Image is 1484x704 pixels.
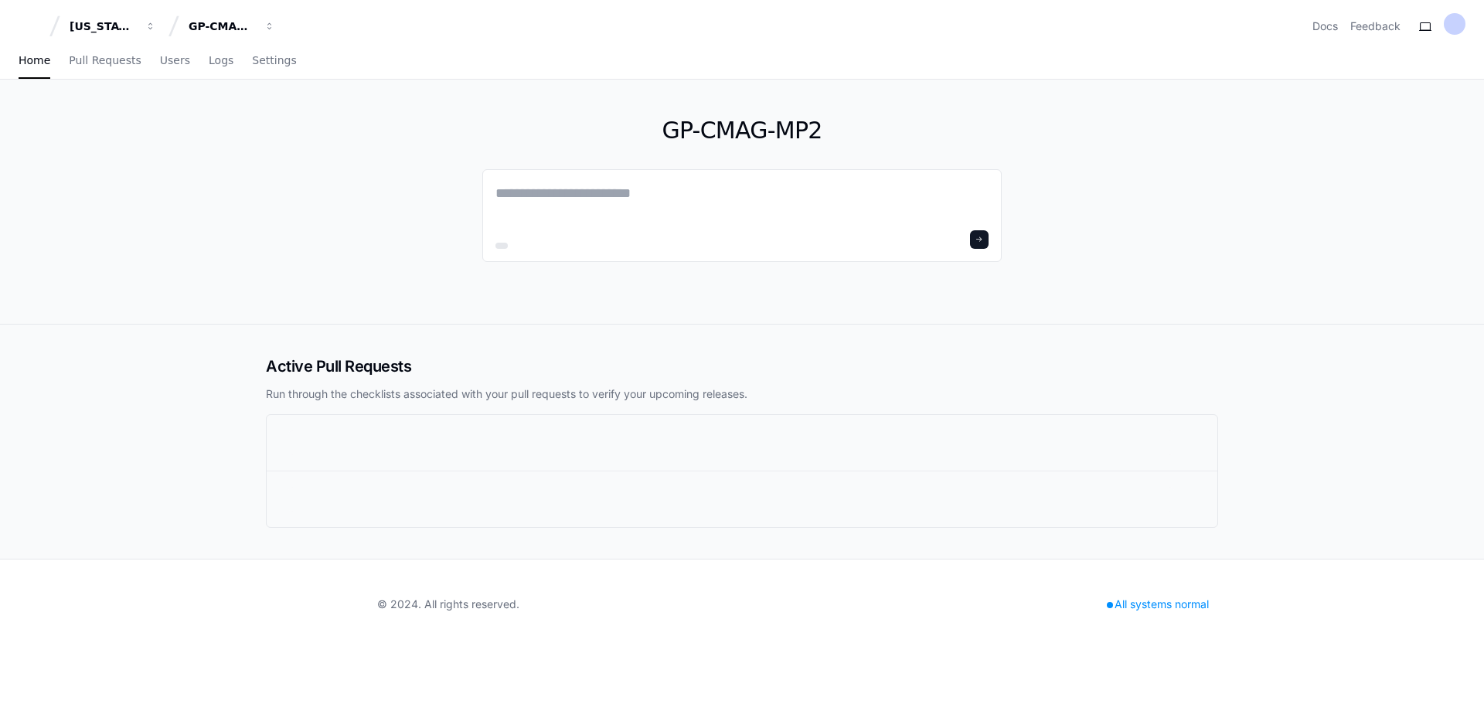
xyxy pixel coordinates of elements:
[70,19,136,34] div: [US_STATE] Pacific
[209,43,233,79] a: Logs
[482,117,1002,145] h1: GP-CMAG-MP2
[19,43,50,79] a: Home
[266,386,1218,402] p: Run through the checklists associated with your pull requests to verify your upcoming releases.
[69,43,141,79] a: Pull Requests
[19,56,50,65] span: Home
[209,56,233,65] span: Logs
[252,43,296,79] a: Settings
[69,56,141,65] span: Pull Requests
[1098,593,1218,615] div: All systems normal
[160,56,190,65] span: Users
[266,355,1218,377] h2: Active Pull Requests
[182,12,281,40] button: GP-CMAG-MP2
[252,56,296,65] span: Settings
[189,19,255,34] div: GP-CMAG-MP2
[63,12,162,40] button: [US_STATE] Pacific
[1350,19,1401,34] button: Feedback
[1312,19,1338,34] a: Docs
[160,43,190,79] a: Users
[377,597,519,612] div: © 2024. All rights reserved.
